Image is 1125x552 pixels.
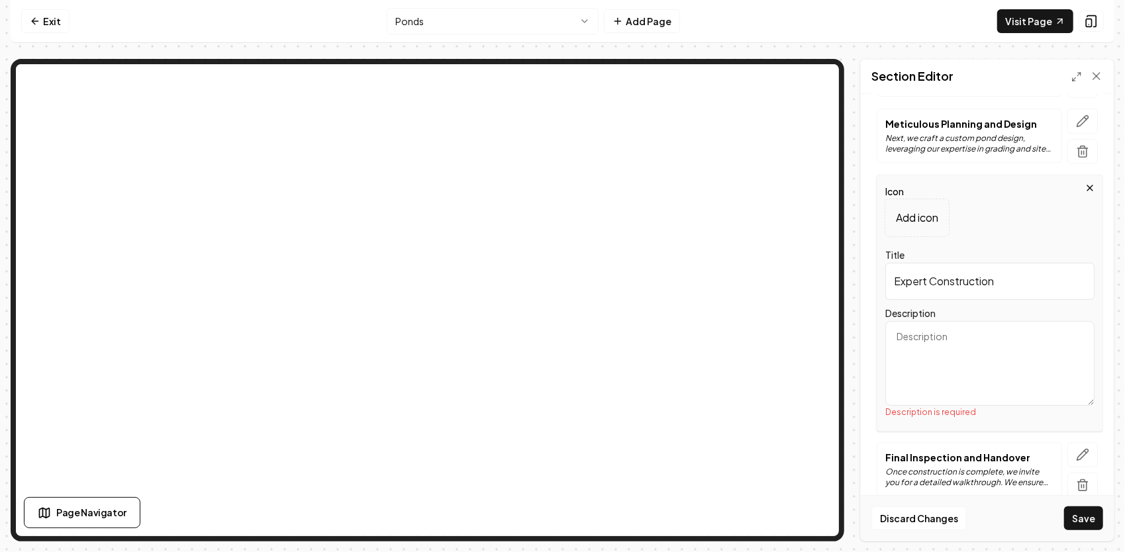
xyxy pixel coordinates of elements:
[885,263,1095,300] input: Title
[885,451,1053,464] p: Final Inspection and Handover
[1064,506,1103,530] button: Save
[21,9,70,33] a: Exit
[997,9,1073,33] a: Visit Page
[885,133,1053,154] p: Next, we craft a custom pond design, leveraging our expertise in grading and site preparation. We...
[56,506,126,520] span: Page Navigator
[885,117,1053,130] p: Meticulous Planning and Design
[896,210,938,226] p: Add icon
[24,497,140,528] button: Page Navigator
[885,307,936,319] label: Description
[885,185,904,197] label: Icon
[885,467,1053,488] p: Once construction is complete, we invite you for a detailed walkthrough. We ensure every aspect m...
[885,407,1095,418] div: Description is required
[871,506,967,530] button: Discard Changes
[871,67,954,85] h2: Section Editor
[885,249,905,261] label: Title
[604,9,680,33] button: Add Page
